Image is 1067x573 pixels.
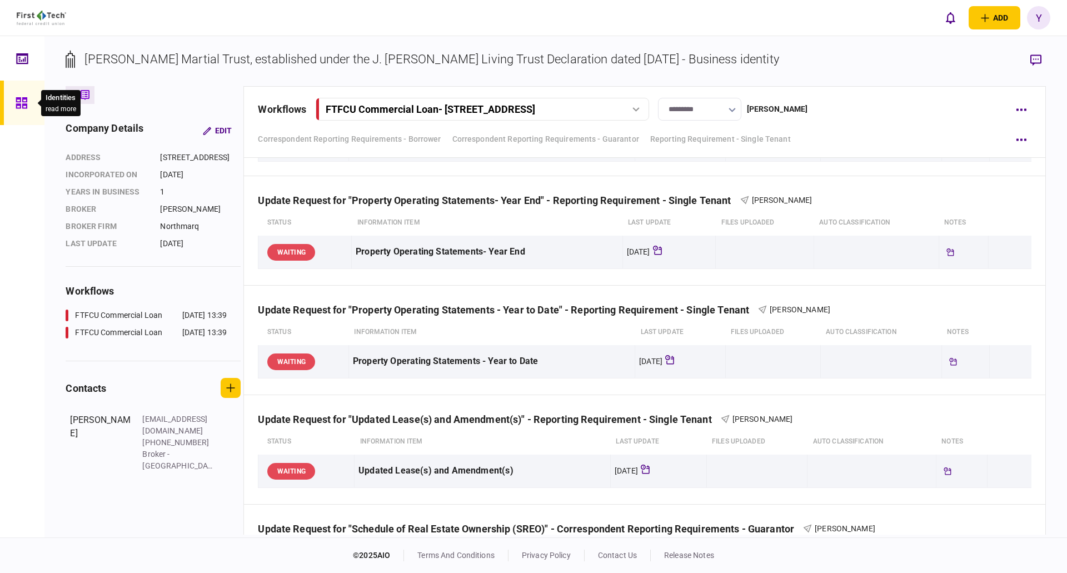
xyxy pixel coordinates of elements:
[160,152,241,163] div: [STREET_ADDRESS]
[946,355,960,369] div: Tickler available
[258,133,441,145] a: Correspondent Reporting Requirements - Borrower
[160,238,241,250] div: [DATE]
[939,210,988,236] th: notes
[160,221,241,232] div: Northmarq
[46,105,76,113] button: read more
[258,102,306,117] div: workflows
[84,50,779,68] div: [PERSON_NAME] Martial Trust, established under the J. [PERSON_NAME] Living Trust Declaration date...
[66,283,241,298] div: workflows
[941,320,990,345] th: notes
[417,551,495,560] a: terms and conditions
[75,310,162,321] div: FTFCU Commercial Loan
[258,210,352,236] th: status
[716,210,814,236] th: Files uploaded
[650,133,791,145] a: Reporting Requirement - Single Tenant
[635,320,726,345] th: last update
[725,320,820,345] th: Files uploaded
[815,524,875,533] span: [PERSON_NAME]
[969,6,1020,29] button: open adding identity options
[352,210,622,236] th: Information item
[66,203,149,215] div: Broker
[939,6,962,29] button: open notifications list
[142,437,215,449] div: [PHONE_NUMBER]
[348,320,635,345] th: Information item
[258,304,758,316] div: Update Request for "Property Operating Statements - Year to Date" - Reporting Requirement - Singl...
[732,415,793,423] span: [PERSON_NAME]
[75,327,162,338] div: FTFCU Commercial Loan
[820,320,941,345] th: auto classification
[639,356,662,367] div: [DATE]
[17,11,66,25] img: client company logo
[615,465,638,476] div: [DATE]
[142,413,215,437] div: [EMAIL_ADDRESS][DOMAIN_NAME]
[66,121,143,141] div: company details
[267,244,315,261] div: WAITING
[258,195,740,206] div: Update Request for "Property Operating Statements- Year End" - Reporting Requirement - Single Tenant
[142,449,215,472] div: Broker - [GEOGRAPHIC_DATA]
[706,429,807,455] th: Files uploaded
[1027,6,1050,29] button: Y
[66,310,227,321] a: FTFCU Commercial Loan[DATE] 13:39
[355,429,611,455] th: Information item
[326,103,535,115] div: FTFCU Commercial Loan - [STREET_ADDRESS]
[316,98,649,121] button: FTFCU Commercial Loan- [STREET_ADDRESS]
[66,221,149,232] div: broker firm
[353,349,631,374] div: Property Operating Statements - Year to Date
[356,240,618,265] div: Property Operating Statements- Year End
[940,464,955,479] div: Tickler available
[66,152,149,163] div: address
[160,203,241,215] div: [PERSON_NAME]
[770,305,830,314] span: [PERSON_NAME]
[70,413,131,472] div: [PERSON_NAME]
[522,551,571,560] a: privacy policy
[66,327,227,338] a: FTFCU Commercial Loan[DATE] 13:39
[258,320,349,345] th: status
[936,429,987,455] th: notes
[66,186,149,198] div: years in business
[182,310,227,321] div: [DATE] 13:39
[610,429,706,455] th: last update
[598,551,637,560] a: contact us
[258,429,355,455] th: status
[258,523,803,535] div: Update Request for "Schedule of Real Estate Ownership (SREO)" - Correspondent Reporting Requireme...
[814,210,939,236] th: auto classification
[622,210,716,236] th: last update
[66,381,106,396] div: contacts
[452,133,639,145] a: Correspondent Reporting Requirements - Guarantor
[182,327,227,338] div: [DATE] 13:39
[194,121,241,141] button: Edit
[160,186,241,198] div: 1
[46,92,76,103] div: Identities
[807,429,936,455] th: auto classification
[752,196,812,205] span: [PERSON_NAME]
[66,169,149,181] div: incorporated on
[258,413,720,425] div: Update Request for "Updated Lease(s) and Amendment(s)" - Reporting Requirement - Single Tenant
[66,238,149,250] div: last update
[353,550,404,561] div: © 2025 AIO
[664,551,714,560] a: release notes
[267,463,315,480] div: WAITING
[358,459,606,484] div: Updated Lease(s) and Amendment(s)
[267,353,315,370] div: WAITING
[627,246,650,257] div: [DATE]
[160,169,241,181] div: [DATE]
[747,103,808,115] div: [PERSON_NAME]
[943,245,958,260] div: Tickler available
